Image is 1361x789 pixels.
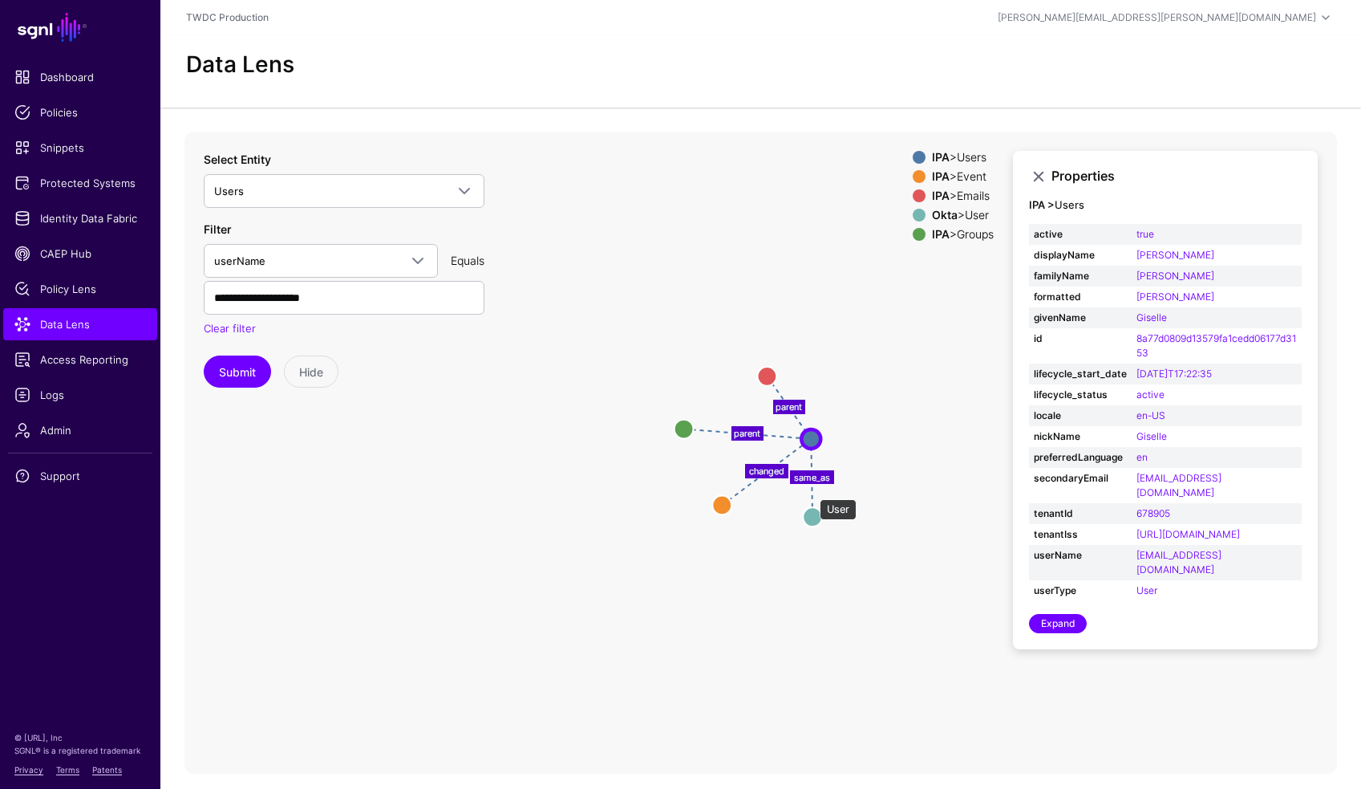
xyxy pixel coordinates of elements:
[1136,472,1221,498] a: [EMAIL_ADDRESS][DOMAIN_NAME]
[998,10,1316,25] div: [PERSON_NAME][EMAIL_ADDRESS][PERSON_NAME][DOMAIN_NAME]
[3,238,157,270] a: CAEP Hub
[1034,331,1127,346] strong: id
[932,169,950,183] strong: IPA
[1136,528,1240,540] a: [URL][DOMAIN_NAME]
[1136,291,1214,303] a: [PERSON_NAME]
[1034,527,1127,542] strong: tenantIss
[3,202,157,234] a: Identity Data Fabric
[14,352,146,368] span: Access Reporting
[14,281,146,297] span: Policy Lens
[1136,388,1165,401] a: active
[929,170,997,183] div: > Event
[3,167,157,199] a: Protected Systems
[749,466,784,477] text: changed
[1051,169,1302,184] h3: Properties
[1136,249,1214,261] a: [PERSON_NAME]
[3,132,157,164] a: Snippets
[776,401,802,412] text: parent
[1034,450,1127,465] strong: preferredLanguage
[214,254,265,267] span: userName
[3,344,157,376] a: Access Reporting
[186,51,294,79] h2: Data Lens
[14,387,146,403] span: Logs
[932,208,958,222] strong: Okta
[14,765,43,775] a: Privacy
[1034,311,1127,325] strong: givenName
[1034,471,1127,486] strong: secondaryEmail
[204,322,256,335] a: Clear filter
[444,252,491,269] div: Equals
[3,273,157,305] a: Policy Lens
[3,61,157,93] a: Dashboard
[92,765,122,775] a: Patents
[1136,549,1221,575] a: [EMAIL_ADDRESS][DOMAIN_NAME]
[932,189,950,202] strong: IPA
[1136,368,1212,380] a: [DATE]T17:22:35
[14,69,146,85] span: Dashboard
[1034,548,1127,563] strong: userName
[932,227,950,241] strong: IPA
[794,471,830,482] text: same_as
[1029,198,1055,211] strong: IPA >
[14,175,146,191] span: Protected Systems
[3,96,157,128] a: Policies
[929,209,997,222] div: > User
[820,499,857,520] div: User
[14,210,146,226] span: Identity Data Fabric
[3,379,157,411] a: Logs
[14,104,146,120] span: Policies
[1034,227,1127,242] strong: active
[1136,409,1165,421] a: en-US
[3,414,157,446] a: Admin
[1136,584,1157,596] a: User
[929,228,997,241] div: > Groups
[1034,290,1127,304] strong: formatted
[14,246,146,262] span: CAEP Hub
[1136,507,1170,519] a: 678905
[14,140,146,156] span: Snippets
[204,151,271,168] label: Select Entity
[1034,584,1127,598] strong: userType
[1029,199,1302,212] h4: Users
[214,185,244,197] span: Users
[929,189,997,202] div: > Emails
[1136,451,1148,463] a: en
[1034,409,1127,423] strong: locale
[1034,388,1127,402] strong: lifecycle_status
[1034,367,1127,381] strong: lifecycle_start_date
[1136,332,1296,359] a: 8a77d0809d13579fa1cedd06177d3153
[1136,430,1167,442] a: Giselle
[1034,506,1127,521] strong: tenantId
[1136,228,1154,240] a: true
[1034,248,1127,262] strong: displayName
[186,11,269,23] a: TWDC Production
[56,765,79,775] a: Terms
[1029,614,1087,633] a: Expand
[204,221,231,238] label: Filter
[3,308,157,340] a: Data Lens
[14,744,146,757] p: SGNL® is a registered trademark
[14,316,146,332] span: Data Lens
[204,356,271,388] button: Submit
[1136,311,1167,323] a: Giselle
[14,468,146,484] span: Support
[284,356,338,388] button: Hide
[929,151,997,164] div: > Users
[734,427,760,438] text: parent
[1136,270,1214,282] a: [PERSON_NAME]
[14,422,146,438] span: Admin
[14,731,146,744] p: © [URL], Inc
[10,10,151,45] a: SGNL
[932,150,950,164] strong: IPA
[1034,269,1127,283] strong: familyName
[1034,429,1127,444] strong: nickName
